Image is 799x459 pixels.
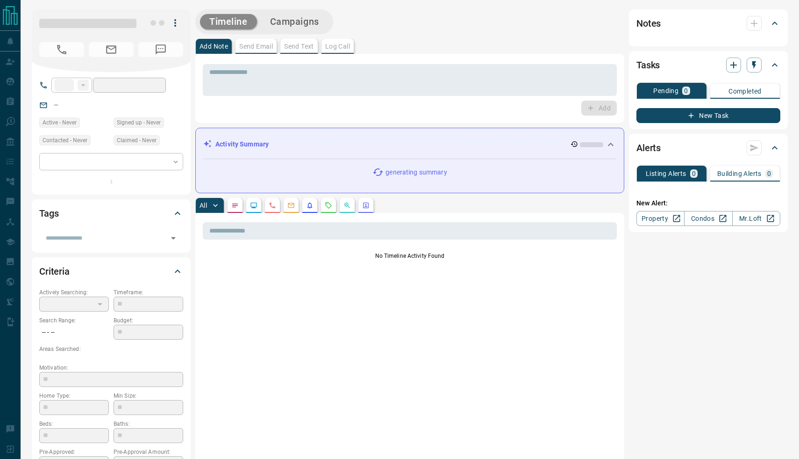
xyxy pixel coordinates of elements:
div: Tasks [636,54,780,76]
p: generating summary [385,168,447,177]
button: Open [167,232,180,245]
svg: Requests [325,202,332,209]
svg: Listing Alerts [306,202,314,209]
h2: Criteria [39,264,70,279]
h2: Tags [39,206,58,221]
p: Motivation: [39,364,183,372]
span: No Number [39,42,84,57]
button: New Task [636,108,780,123]
p: Listing Alerts [646,170,686,177]
p: New Alert: [636,198,780,208]
span: Active - Never [43,118,77,127]
div: Alerts [636,137,780,159]
p: All [200,202,207,209]
button: Timeline [200,14,257,29]
p: Baths: [114,420,183,428]
span: Claimed - Never [117,136,157,145]
h2: Tasks [636,58,660,73]
p: Pre-Approval Amount: [114,448,183,456]
span: No Number [138,42,183,57]
svg: Lead Browsing Activity [250,202,257,209]
p: Completed [728,88,762,95]
p: Activity Summary [215,139,269,149]
a: -- [54,101,58,109]
p: 0 [684,87,688,94]
svg: Notes [231,202,239,209]
p: 0 [767,170,771,177]
p: Min Size: [114,392,183,400]
p: Pre-Approved: [39,448,109,456]
div: Tags [39,202,183,225]
p: -- - -- [39,325,109,340]
p: Budget: [114,316,183,325]
h2: Notes [636,16,661,31]
svg: Agent Actions [362,202,370,209]
button: Campaigns [261,14,328,29]
h2: Alerts [636,140,661,155]
p: No Timeline Activity Found [203,252,617,260]
span: Signed up - Never [117,118,161,127]
p: Home Type: [39,392,109,400]
p: Beds: [39,420,109,428]
p: Building Alerts [717,170,762,177]
p: Add Note [200,43,228,50]
div: Notes [636,12,780,35]
a: Mr.Loft [732,211,780,226]
p: Areas Searched: [39,345,183,353]
a: Property [636,211,685,226]
p: Search Range: [39,316,109,325]
svg: Emails [287,202,295,209]
div: Criteria [39,260,183,283]
p: Pending [653,87,678,94]
svg: Calls [269,202,276,209]
p: Actively Searching: [39,288,109,297]
div: Activity Summary [203,136,616,153]
a: Condos [684,211,732,226]
svg: Opportunities [343,202,351,209]
p: Timeframe: [114,288,183,297]
span: No Email [89,42,134,57]
p: 0 [692,170,696,177]
span: Contacted - Never [43,136,87,145]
